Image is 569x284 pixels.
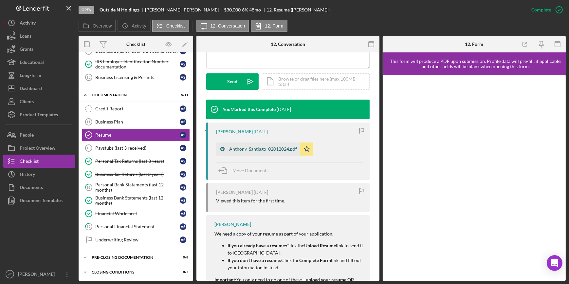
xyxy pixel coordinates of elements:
div: Open Intercom Messenger [547,255,562,271]
button: Activity [118,20,150,32]
a: Business Tax Returns (last 3 years)AS [82,168,190,181]
div: Business Plan [95,119,180,124]
div: Business Licensing & Permits [95,75,180,80]
tspan: 10 [86,75,90,79]
div: This form will produce a PDF upon submission. Profile data will pre-fill, if applicable, and othe... [386,59,566,69]
div: A S [180,132,186,138]
iframe: Lenderfit form [389,82,560,274]
div: A S [180,145,186,151]
div: [PERSON_NAME] [16,268,59,282]
a: 16Personal Bank Statements (last 12 months)AS [82,181,190,194]
div: A S [180,184,186,191]
button: Move Documents [216,162,275,179]
p: Click the link and fill out your information instead. [228,257,363,272]
div: A S [180,223,186,230]
button: Overview [79,20,116,32]
div: 12. Form [465,42,483,47]
span: $30,000 [224,7,241,12]
div: 12. Conversation [271,42,305,47]
div: Document Templates [20,194,63,209]
button: 12. Form [251,20,287,32]
button: Anthony_Santiago_02012024.pdf [216,142,313,156]
div: Closing Conditions [92,270,172,274]
a: Business Bank Statements (last 12 months)AS [82,194,190,207]
time: 2025-09-19 17:06 [254,190,268,195]
div: 6 % [242,7,248,12]
strong: Important: [214,277,236,282]
button: Checklist [152,20,189,32]
strong: If you already have a resume: [228,243,286,248]
button: Documents [3,181,75,194]
a: Personal Tax Returns (last 3 years)AS [82,155,190,168]
div: A S [180,105,186,112]
div: Anthony_Santiago_02012024.pdf [229,146,297,152]
time: 2025-09-20 10:04 [277,107,291,112]
div: Open [79,6,94,14]
b: Outside N Holdings [100,7,139,12]
button: Complete [525,3,566,16]
div: Paystubs (last 3 received) [95,145,180,151]
div: A S [180,119,186,125]
a: IRS Employer Identification Number documentationAS [82,58,190,71]
div: IRS Employer Identification Number documentation [95,59,180,69]
time: 2025-09-19 17:12 [254,129,268,134]
div: 5 / 11 [176,93,188,97]
div: Pre-Closing Documentation [92,256,172,259]
div: 48 mo [249,7,261,12]
div: A S [180,171,186,178]
div: [PERSON_NAME] [PERSON_NAME] [145,7,224,12]
tspan: 13 [86,146,90,150]
strong: Complete Form [299,257,331,263]
button: Document Templates [3,194,75,207]
a: Credit ReportAS [82,102,190,115]
div: A S [180,61,186,67]
a: 11Business PlanAS [82,115,190,128]
a: 13Paystubs (last 3 received)AS [82,142,190,155]
div: Personal Financial Statement [95,224,180,229]
div: 12. Resume ([PERSON_NAME]) [266,7,330,12]
div: Personal Bank Statements (last 12 months) [95,182,180,193]
p: We need a copy of your resume as part of your application. [214,230,363,237]
strong: Upload Resume [304,243,336,248]
label: Overview [93,23,112,28]
text: VT [8,273,12,276]
div: Send [228,73,238,90]
div: A S [180,74,186,81]
div: Financial Worksheet [95,211,180,216]
div: Viewed this item for the first time. [216,198,285,203]
a: Underwriting ReviewAS [82,233,190,246]
button: VT[PERSON_NAME] [3,268,75,281]
tspan: 11 [86,120,90,124]
div: Business Bank Statements (last 12 months) [95,195,180,206]
div: [PERSON_NAME] [214,222,251,227]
